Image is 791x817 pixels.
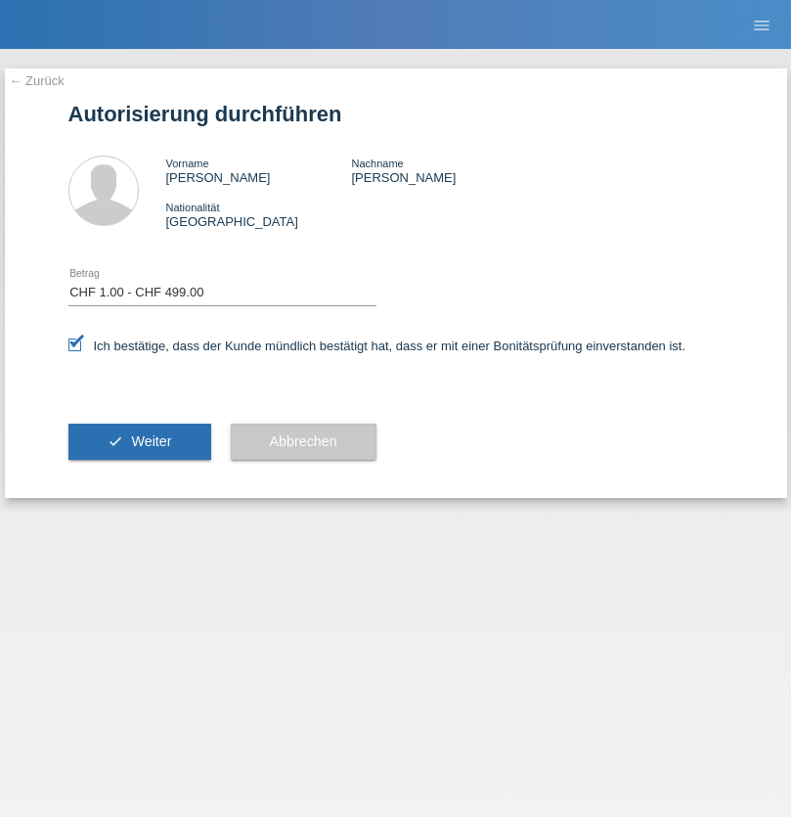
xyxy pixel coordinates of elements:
[68,102,724,126] h1: Autorisierung durchführen
[10,73,65,88] a: ← Zurück
[108,433,123,449] i: check
[131,433,171,449] span: Weiter
[68,339,686,353] label: Ich bestätige, dass der Kunde mündlich bestätigt hat, dass er mit einer Bonitätsprüfung einversta...
[166,202,220,213] span: Nationalität
[351,158,403,169] span: Nachname
[270,433,337,449] span: Abbrechen
[166,158,209,169] span: Vorname
[351,156,537,185] div: [PERSON_NAME]
[68,424,211,461] button: check Weiter
[742,19,781,30] a: menu
[166,200,352,229] div: [GEOGRAPHIC_DATA]
[166,156,352,185] div: [PERSON_NAME]
[752,16,771,35] i: menu
[231,424,376,461] button: Abbrechen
